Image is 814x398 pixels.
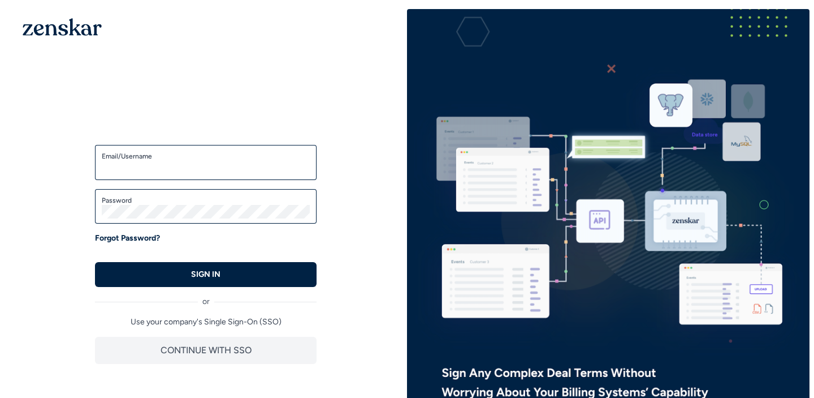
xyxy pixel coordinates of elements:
img: 1OGAJ2xQqyY4LXKgY66KYq0eOWRCkrZdAb3gUhuVAqdWPZE9SRJmCz+oDMSn4zDLXe31Ii730ItAGKgCKgCCgCikA4Av8PJUP... [23,18,102,36]
button: CONTINUE WITH SSO [95,337,317,364]
button: SIGN IN [95,262,317,287]
p: SIGN IN [191,269,220,280]
label: Password [102,196,310,205]
div: or [95,287,317,307]
label: Email/Username [102,152,310,161]
p: Use your company's Single Sign-On (SSO) [95,316,317,328]
a: Forgot Password? [95,233,160,244]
